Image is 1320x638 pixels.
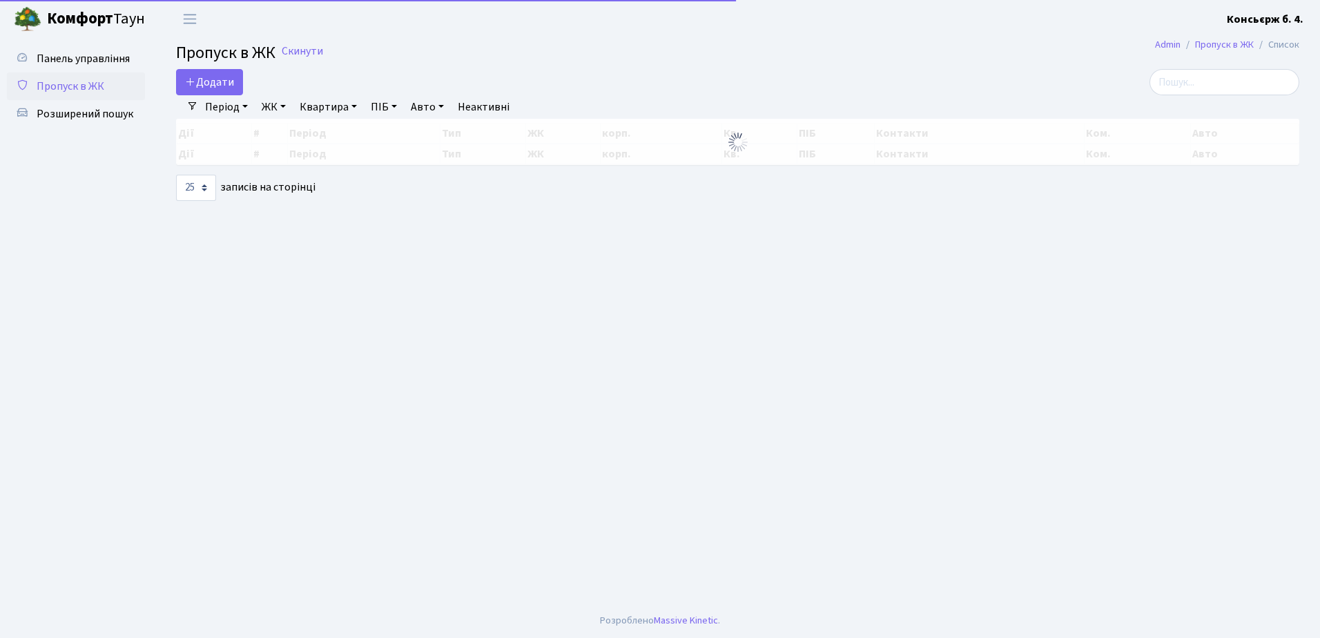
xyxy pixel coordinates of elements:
select: записів на сторінці [176,175,216,201]
span: Таун [47,8,145,31]
span: Розширений пошук [37,106,133,122]
span: Пропуск в ЖК [37,79,104,94]
a: Період [200,95,253,119]
span: Панель управління [37,51,130,66]
a: Massive Kinetic [654,613,718,628]
div: Розроблено . [600,613,720,628]
b: Консьєрж б. 4. [1227,12,1303,27]
a: Консьєрж б. 4. [1227,11,1303,28]
a: Додати [176,69,243,95]
a: Скинути [282,45,323,58]
span: Пропуск в ЖК [176,41,275,65]
li: Список [1254,37,1299,52]
nav: breadcrumb [1134,30,1320,59]
img: Обробка... [727,131,749,153]
label: записів на сторінці [176,175,316,201]
a: Пропуск в ЖК [1195,37,1254,52]
a: Авто [405,95,449,119]
a: Розширений пошук [7,100,145,128]
input: Пошук... [1149,69,1299,95]
a: Неактивні [452,95,515,119]
a: ПІБ [365,95,402,119]
span: Додати [185,75,234,90]
b: Комфорт [47,8,113,30]
a: ЖК [256,95,291,119]
a: Квартира [294,95,362,119]
button: Переключити навігацію [173,8,207,30]
a: Admin [1155,37,1181,52]
a: Пропуск в ЖК [7,72,145,100]
a: Панель управління [7,45,145,72]
img: logo.png [14,6,41,33]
